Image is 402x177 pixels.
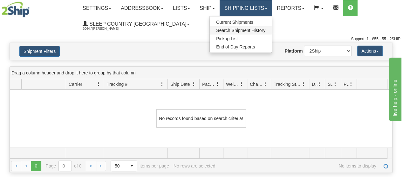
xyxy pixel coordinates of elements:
[236,79,247,89] a: Weight filter column settings
[46,161,82,171] span: Page of 0
[260,79,271,89] a: Charge filter column settings
[5,4,59,11] div: live help - online
[10,67,392,79] div: grid grouping header
[19,46,60,57] button: Shipment Filters
[250,81,263,87] span: Charge
[88,21,186,27] span: Sleep Country [GEOGRAPHIC_DATA]
[111,161,169,171] span: items per page
[346,79,357,89] a: Pickup Status filter column settings
[195,0,219,16] a: Ship
[210,26,272,35] a: Search Shipment History
[381,161,391,171] a: Refresh
[274,81,301,87] span: Tracking Status
[298,79,309,89] a: Tracking Status filter column settings
[226,81,239,87] span: Weight
[216,36,238,41] span: Pickup List
[220,163,376,168] span: No items to display
[210,18,272,26] a: Current Shipments
[93,79,104,89] a: Carrier filter column settings
[212,79,223,89] a: Packages filter column settings
[115,163,123,169] span: 50
[127,161,137,171] span: select
[78,16,194,32] a: Sleep Country [GEOGRAPHIC_DATA] 2044 / [PERSON_NAME]
[174,163,215,168] div: No rows are selected
[2,36,400,42] div: Support: 1 - 855 - 55 - 2SHIP
[210,43,272,51] a: End of Day Reports
[312,81,317,87] span: Delivery Status
[285,48,303,54] label: Platform
[107,81,127,87] span: Tracking #
[168,0,195,16] a: Lists
[216,28,265,33] span: Search Shipment History
[188,79,199,89] a: Ship Date filter column settings
[216,44,255,49] span: End of Day Reports
[2,2,30,17] img: logo2044.jpg
[111,161,137,171] span: Page sizes drop down
[157,79,167,89] a: Tracking # filter column settings
[31,161,41,171] span: Page 0
[116,0,168,16] a: Addressbook
[220,0,272,16] a: Shipping lists
[202,81,215,87] span: Packages
[330,79,341,89] a: Shipment Issues filter column settings
[170,81,190,87] span: Ship Date
[216,20,253,25] span: Current Shipments
[156,109,246,128] div: No records found based on search criteria!
[387,56,401,121] iframe: chat widget
[357,46,383,56] button: Actions
[210,35,272,43] a: Pickup List
[328,81,333,87] span: Shipment Issues
[83,26,130,32] span: 2044 / [PERSON_NAME]
[344,81,349,87] span: Pickup Status
[272,0,309,16] a: Reports
[78,0,116,16] a: Settings
[69,81,82,87] span: Carrier
[314,79,325,89] a: Delivery Status filter column settings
